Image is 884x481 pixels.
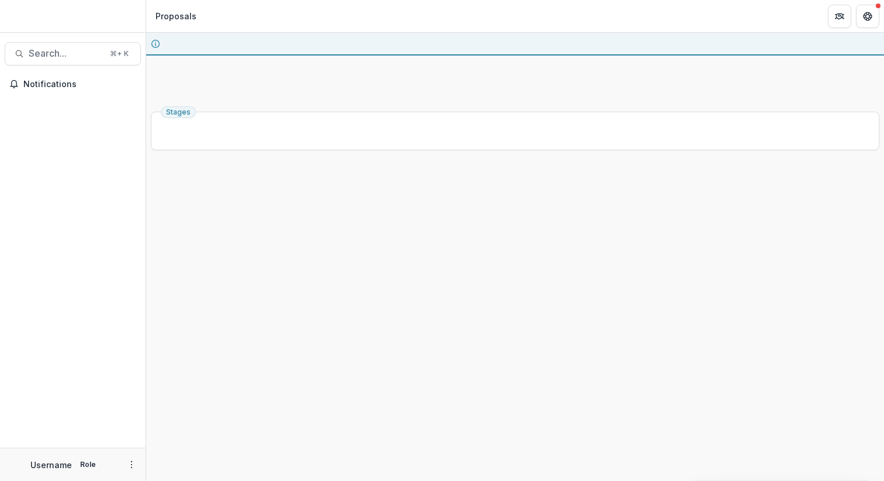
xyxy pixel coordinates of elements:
span: Search... [29,48,103,59]
p: Role [77,459,99,470]
button: More [125,458,139,472]
nav: breadcrumb [151,8,201,25]
button: Get Help [856,5,879,28]
span: Notifications [23,79,136,89]
button: Partners [828,5,851,28]
span: Stages [166,108,191,116]
p: Username [30,459,72,471]
div: Proposals [156,10,196,22]
button: Search... [5,42,141,65]
button: Notifications [5,75,141,94]
div: ⌘ + K [108,47,131,60]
